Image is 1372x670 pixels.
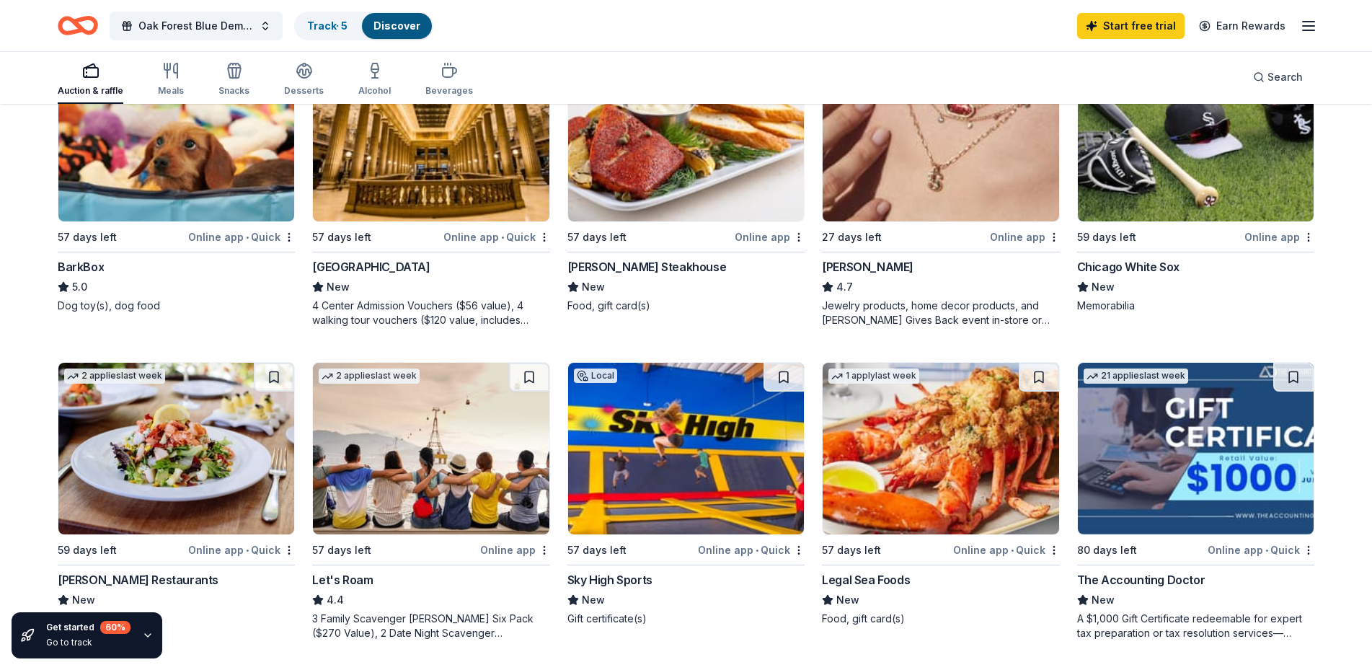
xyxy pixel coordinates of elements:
div: [PERSON_NAME] Steakhouse [567,258,726,276]
div: Online app [735,228,805,246]
div: Go to track [46,637,130,648]
img: Image for Perry's Steakhouse [568,50,804,221]
img: Image for Legal Sea Foods [823,363,1058,534]
button: Search [1242,63,1314,92]
a: Image for Chicago White Sox1 applylast weekLocal59 days leftOnline appChicago White SoxNewMemorab... [1077,49,1314,313]
div: 57 days left [567,542,627,559]
button: Auction & raffle [58,56,123,104]
div: Let's Roam [312,571,373,589]
span: New [582,591,605,609]
div: Memorabilia [1077,299,1314,313]
span: New [1092,591,1115,609]
span: 5.0 [72,278,87,296]
div: Snacks [218,85,249,97]
a: Discover [373,19,420,32]
div: 59 days left [58,542,117,559]
button: Meals [158,56,184,104]
div: [GEOGRAPHIC_DATA] [312,258,430,276]
div: Auction & raffle [58,85,123,97]
div: Food, gift card(s) [567,299,805,313]
div: Food, gift card(s) [822,612,1059,626]
div: 57 days left [312,229,371,246]
a: Image for Sky High SportsLocal57 days leftOnline app•QuickSky High SportsNewGift certificate(s) [567,362,805,626]
div: Get started [46,621,130,634]
div: Online app Quick [188,541,295,559]
span: New [327,278,350,296]
span: • [246,232,249,243]
img: Image for BarkBox [58,50,294,221]
span: New [836,591,859,609]
div: [PERSON_NAME] [822,258,913,276]
span: • [1265,545,1268,556]
a: Image for The Accounting Doctor21 applieslast week80 days leftOnline app•QuickThe Accounting Doct... [1077,362,1314,640]
div: 60 % [100,621,130,634]
div: Online app Quick [698,541,805,559]
img: Image for Chicago Architecture Center [313,50,549,221]
div: Beverages [425,85,473,97]
a: Start free trial [1077,13,1185,39]
div: Alcohol [358,85,391,97]
button: Alcohol [358,56,391,104]
div: Online app [990,228,1060,246]
div: 2 applies last week [64,369,165,384]
div: 57 days left [58,229,117,246]
span: New [582,278,605,296]
a: Home [58,9,98,43]
img: Image for Sky High Sports [568,363,804,534]
span: 4.7 [836,278,853,296]
a: Image for Kendra ScottTop rated7 applieslast week27 days leftOnline app[PERSON_NAME]4.7Jewelry pr... [822,49,1059,327]
div: 80 days left [1077,542,1137,559]
img: Image for Let's Roam [313,363,549,534]
button: Desserts [284,56,324,104]
div: A $1,000 Gift Certificate redeemable for expert tax preparation or tax resolution services—recipi... [1077,612,1314,640]
span: • [246,545,249,556]
div: [PERSON_NAME] Restaurants [58,571,218,589]
div: Desserts [284,85,324,97]
div: 4 Center Admission Vouchers ($56 value), 4 walking tour vouchers ($120 value, includes Center Adm... [312,299,549,327]
div: 59 days left [1077,229,1136,246]
div: The Accounting Doctor [1077,571,1205,589]
a: Image for Cameron Mitchell Restaurants2 applieslast week59 days leftOnline app•Quick[PERSON_NAME]... [58,362,295,626]
div: Online app Quick [953,541,1060,559]
div: Gift certificate(s) [567,612,805,626]
a: Image for Legal Sea Foods1 applylast week57 days leftOnline app•QuickLegal Sea FoodsNewFood, gift... [822,362,1059,626]
div: Dog toy(s), dog food [58,299,295,313]
img: Image for The Accounting Doctor [1078,363,1314,534]
div: 57 days left [567,229,627,246]
div: 27 days left [822,229,882,246]
a: Earn Rewards [1190,13,1294,39]
button: Track· 5Discover [294,12,433,40]
div: Local [574,369,617,383]
span: New [1092,278,1115,296]
button: Snacks [218,56,249,104]
span: • [1011,545,1014,556]
button: Beverages [425,56,473,104]
a: Image for BarkBoxTop rated19 applieslast week57 days leftOnline app•QuickBarkBox5.0Dog toy(s), do... [58,49,295,313]
div: 57 days left [312,542,371,559]
div: Online app [1244,228,1314,246]
div: 3 Family Scavenger [PERSON_NAME] Six Pack ($270 Value), 2 Date Night Scavenger [PERSON_NAME] Two ... [312,612,549,640]
div: Legal Sea Foods [822,571,910,589]
div: Jewelry products, home decor products, and [PERSON_NAME] Gives Back event in-store or online (or ... [822,299,1059,327]
a: Image for Chicago Architecture CenterLocal57 days leftOnline app•Quick[GEOGRAPHIC_DATA]New4 Cente... [312,49,549,327]
span: • [501,232,504,243]
a: Image for Let's Roam2 applieslast week57 days leftOnline appLet's Roam4.43 Family Scavenger [PERS... [312,362,549,640]
img: Image for Cameron Mitchell Restaurants [58,363,294,534]
span: 4.4 [327,591,344,609]
div: Chicago White Sox [1077,258,1180,276]
div: 57 days left [822,542,881,559]
a: Image for Perry's Steakhouse2 applieslast week57 days leftOnline app[PERSON_NAME] SteakhouseNewFo... [567,49,805,313]
div: Sky High Sports [567,571,652,589]
div: Online app Quick [1208,541,1314,559]
div: Online app Quick [188,228,295,246]
div: Online app Quick [443,228,550,246]
div: 2 applies last week [319,369,420,384]
img: Image for Chicago White Sox [1078,50,1314,221]
div: Meals [158,85,184,97]
img: Image for Kendra Scott [823,50,1058,221]
div: 21 applies last week [1084,369,1188,384]
span: • [756,545,758,556]
span: New [72,591,95,609]
a: Track· 5 [307,19,348,32]
div: Online app [480,541,550,559]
